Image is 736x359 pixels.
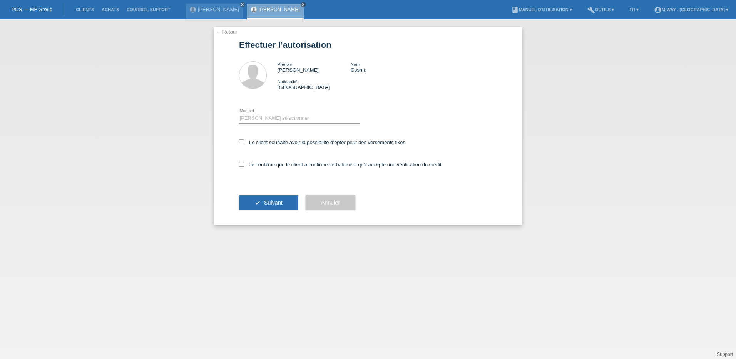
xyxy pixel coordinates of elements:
div: [GEOGRAPHIC_DATA] [278,79,351,90]
span: Annuler [321,200,340,206]
a: Achats [98,7,123,12]
label: Le client souhaite avoir la possibilité d’opter pour des versements fixes [239,139,405,145]
i: check [254,200,261,206]
h1: Effectuer l’autorisation [239,40,497,50]
span: Suivant [264,200,283,206]
a: account_circlem-way - [GEOGRAPHIC_DATA] ▾ [650,7,732,12]
button: check Suivant [239,195,298,210]
span: Nom [351,62,360,67]
a: [PERSON_NAME] [259,7,300,12]
span: Prénom [278,62,293,67]
span: Nationalité [278,79,298,84]
a: Courriel Support [123,7,174,12]
i: build [587,6,595,14]
a: [PERSON_NAME] [198,7,239,12]
a: Support [717,352,733,357]
button: Annuler [306,195,355,210]
i: account_circle [654,6,662,14]
a: FR ▾ [626,7,642,12]
a: bookManuel d’utilisation ▾ [507,7,576,12]
i: book [511,6,519,14]
a: buildOutils ▾ [584,7,618,12]
a: ← Retour [216,29,238,35]
div: Cosma [351,61,424,73]
a: close [301,2,306,7]
a: POS — MF Group [12,7,52,12]
div: [PERSON_NAME] [278,61,351,73]
i: close [241,3,244,7]
i: close [301,3,305,7]
a: Clients [72,7,98,12]
a: close [240,2,245,7]
label: Je confirme que le client a confirmé verbalement qu'il accepte une vérification du crédit. [239,162,443,168]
